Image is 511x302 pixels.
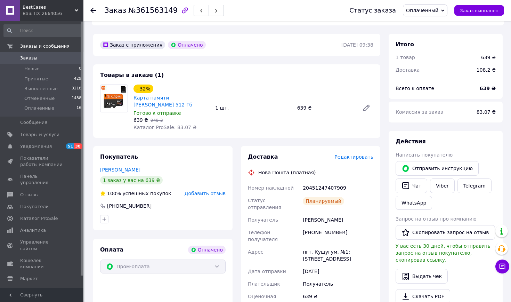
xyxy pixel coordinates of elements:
span: Каталог ProSale: 83.07 ₴ [133,125,196,130]
time: [DATE] 09:38 [341,42,373,48]
a: Карта памяти [PERSON_NAME] 512 Гб [133,95,192,108]
div: 639 ₴ [481,54,496,61]
a: [PERSON_NAME] [100,167,140,173]
span: Покупатели [20,204,49,210]
span: Дата отправки [248,269,286,274]
a: Viber [430,178,454,193]
span: Комиссия за заказ [396,109,443,115]
button: Отправить инструкцию [396,161,479,176]
span: Отзывы [20,192,39,198]
button: Заказ выполнен [454,5,504,16]
div: 20451247407909 [301,182,375,194]
span: Товары и услуги [20,132,59,138]
span: 16 [76,105,81,111]
div: [DATE] [301,265,375,278]
span: 38 [74,143,82,149]
span: 940 ₴ [151,118,163,123]
span: Запрос на отзыв про компанию [396,216,477,222]
span: Готово к отправке [133,110,181,116]
span: Уведомления [20,143,52,150]
span: 3218 [72,86,81,92]
span: Получатель [248,217,278,223]
span: 429 [74,76,81,82]
div: 108.2 ₴ [472,62,500,78]
div: 1 заказ у вас на 639 ₴ [100,176,163,184]
div: пгт. Кушугум, №1: [STREET_ADDRESS] [301,246,375,265]
span: Итого [396,41,414,48]
span: 0 [79,66,81,72]
span: 1488 [72,95,81,102]
span: Отмененные [24,95,55,102]
div: [PHONE_NUMBER] [106,202,152,209]
span: Написать покупателю [396,152,453,158]
span: 1 товар [396,55,415,60]
span: Заказы [20,55,37,61]
a: Редактировать [359,101,373,115]
span: Покупатель [100,153,138,160]
span: Принятые [24,76,48,82]
span: Заказ [104,6,126,15]
span: Номер накладной [248,185,294,191]
span: Редактировать [334,154,373,160]
span: Выполненные [24,86,58,92]
span: Сообщения [20,119,47,126]
span: Адрес [248,249,263,255]
a: WhatsApp [396,196,432,210]
span: Действия [396,138,426,145]
span: Заказ выполнен [460,8,498,13]
span: 83.07 ₴ [477,109,496,115]
span: Товары в заказе (1) [100,72,164,78]
button: Выдать чек [396,269,448,284]
img: Карта памяти XIAOMI 512 Гб [100,85,128,112]
span: У вас есть 30 дней, чтобы отправить запрос на отзыв покупателю, скопировав ссылку. [396,243,490,263]
div: Статус заказа [349,7,396,14]
span: Оплаченные [24,105,54,111]
span: Управление сайтом [20,239,64,252]
div: успешных покупок [100,190,171,197]
span: 639 ₴ [133,117,148,123]
span: Маркет [20,276,38,282]
span: Добавить отзыв [185,191,226,196]
div: Ваш ID: 2664056 [23,10,83,17]
span: Телефон получателя [248,230,278,242]
button: Чат с покупателем [495,260,509,273]
div: Получатель [301,278,375,290]
div: Планируемый [303,197,344,205]
div: 1 шт. [212,103,294,113]
span: Аналитика [20,227,46,233]
div: Вернуться назад [90,7,96,14]
div: - 32% [133,85,153,93]
span: Оплаченный [406,8,438,13]
span: Всего к оплате [396,86,434,91]
span: №361563149 [128,6,178,15]
span: Кошелек компании [20,257,64,270]
div: Нова Пошта (платная) [257,169,317,176]
div: Оплачено [188,246,226,254]
div: [PHONE_NUMBER] [301,226,375,246]
span: Доставка [248,153,278,160]
div: Заказ с приложения [100,41,165,49]
span: Панель управления [20,173,64,186]
button: Скопировать запрос на отзыв [396,225,495,240]
a: Telegram [457,178,492,193]
span: Оплата [100,246,123,253]
div: Оплачено [168,41,205,49]
span: Настройки [20,287,46,294]
span: BestCases [23,4,75,10]
span: Заказы и сообщения [20,43,70,49]
span: Каталог ProSale [20,215,58,222]
span: Доставка [396,67,420,73]
b: 639 ₴ [480,86,496,91]
span: 51 [66,143,74,149]
span: Статус отправления [248,198,281,210]
span: Плательщик [248,281,280,287]
span: 100% [107,191,121,196]
button: Чат [396,178,427,193]
span: Показатели работы компании [20,155,64,168]
input: Поиск [3,24,82,37]
div: [PERSON_NAME] [301,214,375,226]
span: Новые [24,66,40,72]
div: 639 ₴ [294,103,357,113]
